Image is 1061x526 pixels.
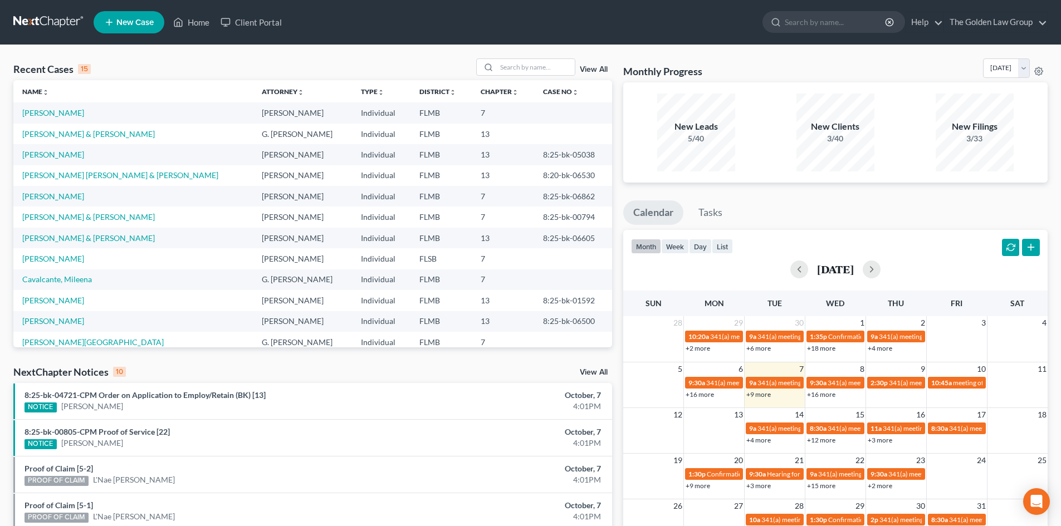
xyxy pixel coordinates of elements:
[497,59,575,75] input: Search by name...
[410,186,472,207] td: FLMB
[623,200,683,225] a: Calendar
[810,424,827,432] span: 8:30a
[746,344,771,352] a: +6 more
[686,344,710,352] a: +2 more
[42,89,49,96] i: unfold_more
[931,378,952,387] span: 10:45a
[688,378,705,387] span: 9:30a
[534,144,612,165] td: 8:25-bk-05038
[1036,362,1048,376] span: 11
[828,515,1014,524] span: Confirmation hearing for [PERSON_NAME] & [PERSON_NAME]
[686,481,710,490] a: +9 more
[25,427,170,436] a: 8:25-bk-00805-CPM Proof of Service [22]
[936,120,1014,133] div: New Filings
[712,239,733,254] button: list
[22,296,84,305] a: [PERSON_NAME]
[410,165,472,186] td: FLMB
[22,191,84,201] a: [PERSON_NAME]
[810,515,827,524] span: 1:30p
[859,316,866,330] span: 1
[949,424,1057,432] span: 341(a) meeting for [PERSON_NAME]
[472,165,534,186] td: 13
[794,408,805,421] span: 14
[534,311,612,332] td: 8:25-bk-06500
[1023,488,1050,515] div: Open Intercom Messenger
[915,408,926,421] span: 16
[888,470,996,478] span: 341(a) meeting for [PERSON_NAME]
[906,12,943,32] a: Help
[253,228,352,248] td: [PERSON_NAME]
[688,470,706,478] span: 1:30p
[689,239,712,254] button: day
[737,362,744,376] span: 6
[631,239,661,254] button: month
[22,108,84,117] a: [PERSON_NAME]
[352,144,410,165] td: Individual
[410,228,472,248] td: FLMB
[262,87,304,96] a: Attorneyunfold_more
[416,401,601,412] div: 4:01PM
[22,337,164,347] a: [PERSON_NAME][GEOGRAPHIC_DATA]
[672,499,683,513] span: 26
[688,200,732,225] a: Tasks
[828,332,956,341] span: Confirmation Hearing for [PERSON_NAME]
[472,102,534,123] td: 7
[580,66,608,73] a: View All
[733,408,744,421] span: 13
[854,454,866,467] span: 22
[416,426,601,437] div: October, 7
[746,481,771,490] a: +3 more
[936,133,1014,144] div: 3/33
[657,133,735,144] div: 5/40
[980,316,987,330] span: 3
[22,150,84,159] a: [PERSON_NAME]
[410,248,472,269] td: FLSB
[733,316,744,330] span: 29
[915,454,926,467] span: 23
[61,401,123,412] a: [PERSON_NAME]
[749,424,756,432] span: 9a
[410,124,472,144] td: FLMB
[419,87,456,96] a: Districtunfold_more
[915,499,926,513] span: 30
[253,186,352,207] td: [PERSON_NAME]
[871,470,887,478] span: 9:30a
[859,362,866,376] span: 8
[944,12,1047,32] a: The Golden Law Group
[93,474,175,485] a: L'Nae [PERSON_NAME]
[22,316,84,326] a: [PERSON_NAME]
[253,207,352,227] td: [PERSON_NAME]
[534,290,612,311] td: 8:25-bk-01592
[352,165,410,186] td: Individual
[25,464,93,473] a: Proof of Claim [5-2]
[879,515,1046,524] span: 341(a) meeting for [PERSON_NAME] & [PERSON_NAME]
[807,344,835,352] a: +18 more
[472,290,534,311] td: 13
[623,65,702,78] h3: Monthly Progress
[686,390,714,399] a: +16 more
[352,102,410,123] td: Individual
[828,424,935,432] span: 341(a) meeting for [PERSON_NAME]
[534,186,612,207] td: 8:25-bk-06862
[472,124,534,144] td: 13
[749,515,760,524] span: 10a
[810,378,827,387] span: 9:30a
[976,499,987,513] span: 31
[25,500,93,510] a: Proof of Claim [5-1]
[472,269,534,290] td: 7
[22,212,155,222] a: [PERSON_NAME] & [PERSON_NAME]
[826,298,844,308] span: Wed
[472,332,534,352] td: 7
[416,511,601,522] div: 4:01PM
[416,463,601,474] div: October, 7
[215,12,287,32] a: Client Portal
[868,344,892,352] a: +4 more
[297,89,304,96] i: unfold_more
[253,165,352,186] td: [PERSON_NAME]
[868,481,892,490] a: +2 more
[807,436,835,444] a: +12 more
[794,499,805,513] span: 28
[472,228,534,248] td: 13
[794,316,805,330] span: 30
[672,408,683,421] span: 12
